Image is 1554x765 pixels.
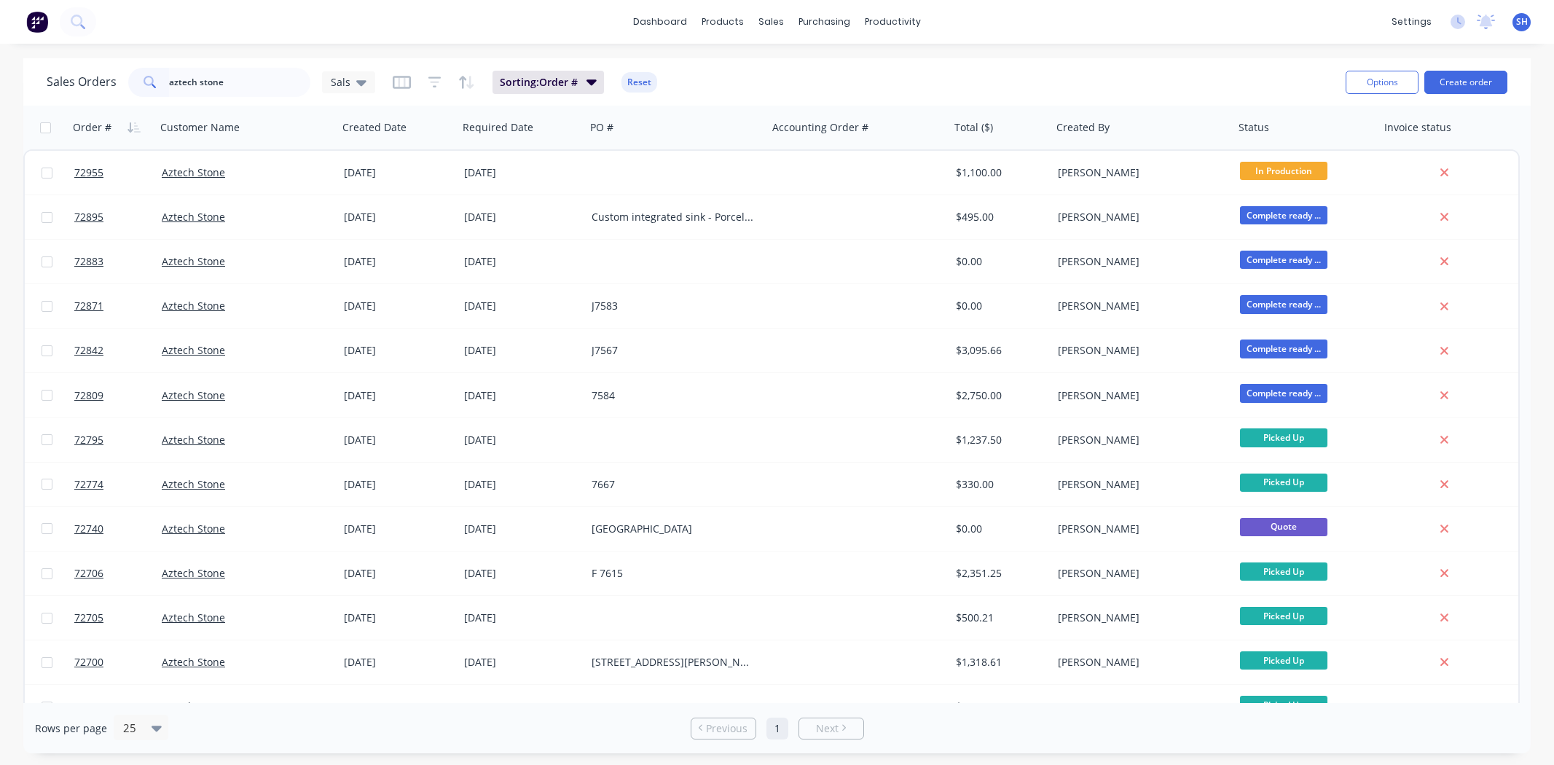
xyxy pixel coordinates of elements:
a: Aztech Stone [162,699,225,713]
div: [DATE] [464,433,580,447]
span: Picked Up [1240,651,1327,670]
div: [DATE] [344,522,452,536]
a: 72883 [74,240,162,283]
div: [PERSON_NAME] [1058,388,1220,403]
div: $3,095.66 [956,343,1042,358]
div: Created Date [342,120,407,135]
a: dashboard [626,11,694,33]
div: [PERSON_NAME] [1058,477,1220,492]
div: Status [1239,120,1269,135]
span: 72795 [74,433,103,447]
a: Page 1 is your current page [766,718,788,739]
a: 72650 [74,685,162,729]
div: F7577 [592,699,753,714]
span: SH [1516,15,1528,28]
a: Aztech Stone [162,433,225,447]
a: Aztech Stone [162,388,225,402]
div: $330.00 [956,477,1042,492]
span: Next [816,721,839,736]
div: [DATE] [344,655,452,670]
div: [DATE] [464,254,580,269]
a: 72871 [74,284,162,328]
div: [PERSON_NAME] [1058,611,1220,625]
div: Created By [1056,120,1110,135]
a: 72842 [74,329,162,372]
div: $495.00 [956,210,1042,224]
a: 72740 [74,507,162,551]
div: 7667 [592,477,753,492]
span: 72883 [74,254,103,269]
div: $885.00 [956,699,1042,714]
div: Order # [73,120,111,135]
a: 72705 [74,596,162,640]
span: Complete ready ... [1240,206,1327,224]
div: PO # [590,120,613,135]
div: $1,237.50 [956,433,1042,447]
div: $2,351.25 [956,566,1042,581]
div: purchasing [791,11,858,33]
span: Complete ready ... [1240,384,1327,402]
span: Picked Up [1240,562,1327,581]
a: 72809 [74,374,162,417]
div: [DATE] [344,343,452,358]
a: Aztech Stone [162,611,225,624]
div: [DATE] [464,477,580,492]
div: [DATE] [464,611,580,625]
div: [DATE] [344,611,452,625]
span: Picked Up [1240,607,1327,625]
div: [PERSON_NAME] [1058,566,1220,581]
button: Create order [1424,71,1507,94]
div: [DATE] [344,254,452,269]
span: In Production [1240,162,1327,180]
div: settings [1384,11,1439,33]
div: products [694,11,751,33]
button: Sorting:Order # [493,71,604,94]
div: Accounting Order # [772,120,868,135]
div: [DATE] [464,165,580,180]
button: Options [1346,71,1418,94]
a: 72774 [74,463,162,506]
span: Rows per page [35,721,107,736]
div: $1,100.00 [956,165,1042,180]
button: Reset [621,72,657,93]
h1: Sales Orders [47,75,117,89]
a: Aztech Stone [162,165,225,179]
div: [GEOGRAPHIC_DATA] [592,522,753,536]
span: 72740 [74,522,103,536]
div: Custom integrated sink - Porcelain Plus [592,210,753,224]
div: F 7615 [592,566,753,581]
span: 72705 [74,611,103,625]
a: Aztech Stone [162,522,225,535]
div: 7584 [592,388,753,403]
a: 72795 [74,418,162,462]
span: Complete ready ... [1240,295,1327,313]
div: [DATE] [464,299,580,313]
span: Sals [331,74,350,90]
span: Picked Up [1240,428,1327,447]
div: [PERSON_NAME] [1058,254,1220,269]
div: Invoice status [1384,120,1451,135]
a: 72700 [74,640,162,684]
div: [STREET_ADDRESS][PERSON_NAME] [592,655,753,670]
a: Aztech Stone [162,566,225,580]
span: 72700 [74,655,103,670]
div: [DATE] [464,699,580,714]
div: [PERSON_NAME] [1058,655,1220,670]
div: J7567 [592,343,753,358]
div: [PERSON_NAME] [1058,210,1220,224]
a: 72955 [74,151,162,195]
div: [DATE] [344,566,452,581]
span: 72774 [74,477,103,492]
a: Aztech Stone [162,299,225,313]
div: [PERSON_NAME] [1058,433,1220,447]
span: Complete ready ... [1240,251,1327,269]
div: $1,318.61 [956,655,1042,670]
div: [PERSON_NAME] [1058,699,1220,714]
input: Search... [169,68,311,97]
span: Complete ready ... [1240,340,1327,358]
div: [PERSON_NAME] [1058,343,1220,358]
div: [DATE] [344,165,452,180]
span: Sorting: Order # [500,75,578,90]
div: sales [751,11,791,33]
span: 72809 [74,388,103,403]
